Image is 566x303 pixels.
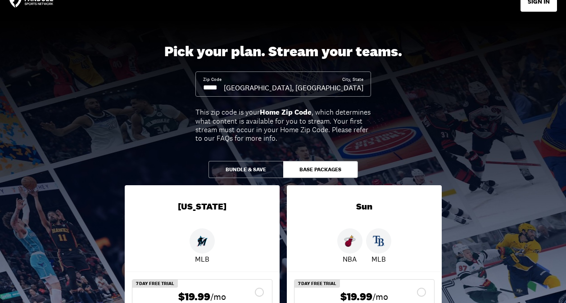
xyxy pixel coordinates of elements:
div: [US_STATE] [125,185,280,228]
div: This zip code is your , which determines what content is available for you to stream. Your first ... [195,108,371,143]
b: Home Zip Code [260,107,312,117]
div: City, State [342,76,363,83]
span: /mo [210,290,226,303]
div: Pick your plan. Stream your teams. [164,43,402,60]
p: NBA [343,254,357,264]
div: Zip Code [203,76,222,83]
span: /mo [372,290,388,303]
img: Heat [344,235,356,247]
button: Base Packages [283,161,358,178]
div: Sun [287,185,442,228]
button: Bundle & Save [208,161,283,178]
p: MLB [371,254,386,264]
img: Marlins [196,235,208,247]
img: Rays [373,235,385,247]
div: [GEOGRAPHIC_DATA], [GEOGRAPHIC_DATA] [224,83,363,93]
div: 7 Day Free Trial [294,280,340,288]
div: 7 Day Free Trial [132,280,178,288]
p: MLB [195,254,209,264]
